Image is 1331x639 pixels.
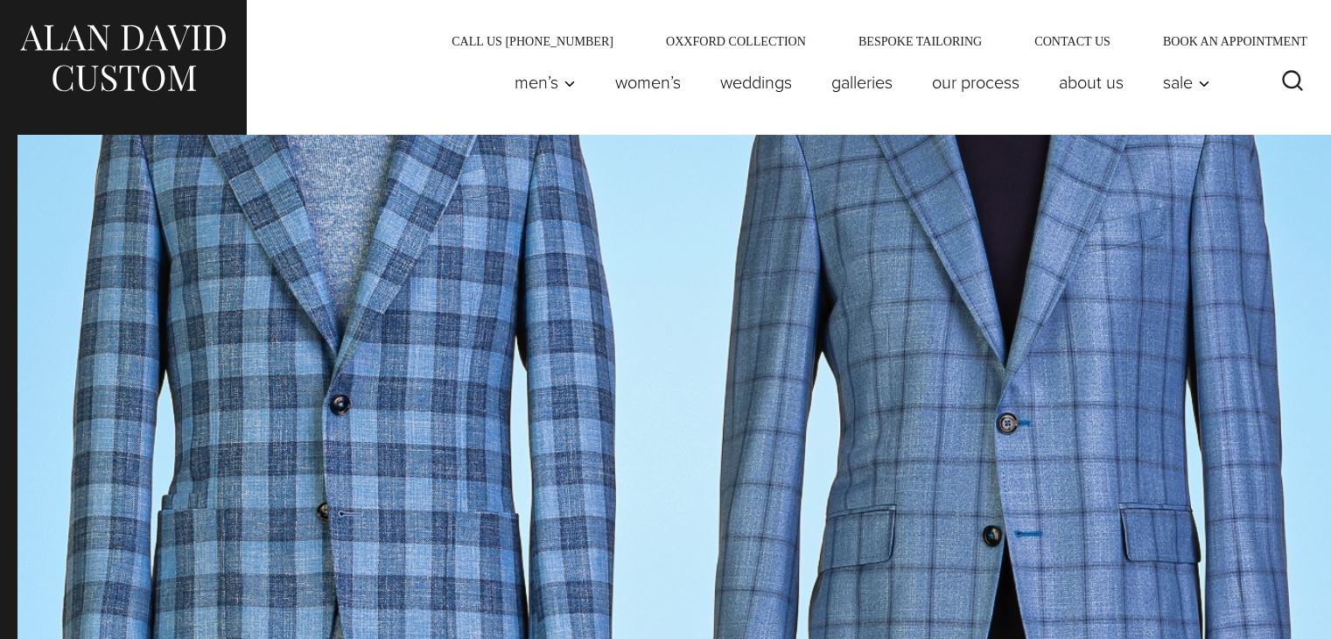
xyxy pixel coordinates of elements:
[596,65,701,100] a: Women’s
[18,19,228,97] img: Alan David Custom
[640,35,832,47] a: Oxxford Collection
[701,65,812,100] a: weddings
[1219,586,1313,630] iframe: Opens a widget where you can chat to one of our agents
[913,65,1040,100] a: Our Process
[1163,74,1210,91] span: Sale
[812,65,913,100] a: Galleries
[1040,65,1144,100] a: About Us
[1137,35,1313,47] a: Book an Appointment
[425,35,640,47] a: Call Us [PHONE_NUMBER]
[425,35,1313,47] nav: Secondary Navigation
[515,74,576,91] span: Men’s
[1008,35,1137,47] a: Contact Us
[832,35,1008,47] a: Bespoke Tailoring
[1271,61,1313,103] button: View Search Form
[495,65,1220,100] nav: Primary Navigation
